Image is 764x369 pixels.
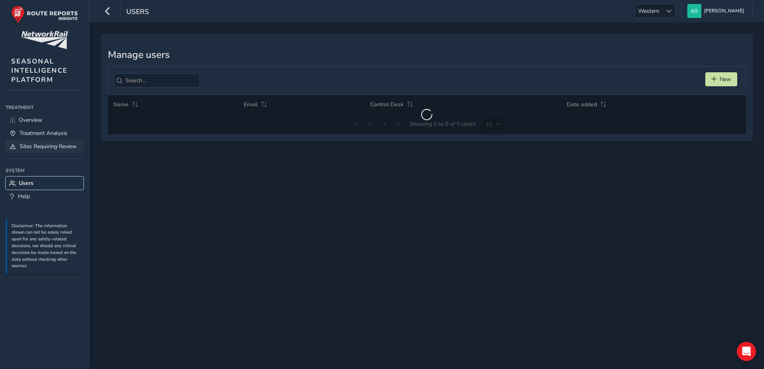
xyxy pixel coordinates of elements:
a: Treatment Analysis [6,127,84,140]
span: Overview [19,116,42,124]
img: diamond-layout [687,4,701,18]
a: Overview [6,113,84,127]
div: Treatment [6,101,84,113]
h3: Manage users [108,49,746,61]
p: Disclaimer: The information shown can not be solely relied upon for any safety-related decisions,... [12,223,80,270]
div: Open Intercom Messenger [737,342,756,361]
img: customer logo [21,31,68,49]
img: rr logo [11,6,78,24]
span: Users [126,7,149,18]
a: Sites Requiring Review [6,140,84,153]
div: System [6,165,84,177]
input: Search... [114,73,200,87]
a: Users [6,177,84,190]
button: New [705,72,737,86]
span: SEASONAL INTELLIGENCE PLATFORM [11,57,68,84]
span: Help [18,192,30,200]
span: New [720,75,731,83]
a: Help [6,190,84,203]
span: Users [19,179,34,187]
span: Western [635,4,662,18]
span: Treatment Analysis [20,129,68,137]
button: [PERSON_NAME] [687,4,747,18]
span: Sites Requiring Review [20,143,77,150]
span: [PERSON_NAME] [704,4,744,18]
